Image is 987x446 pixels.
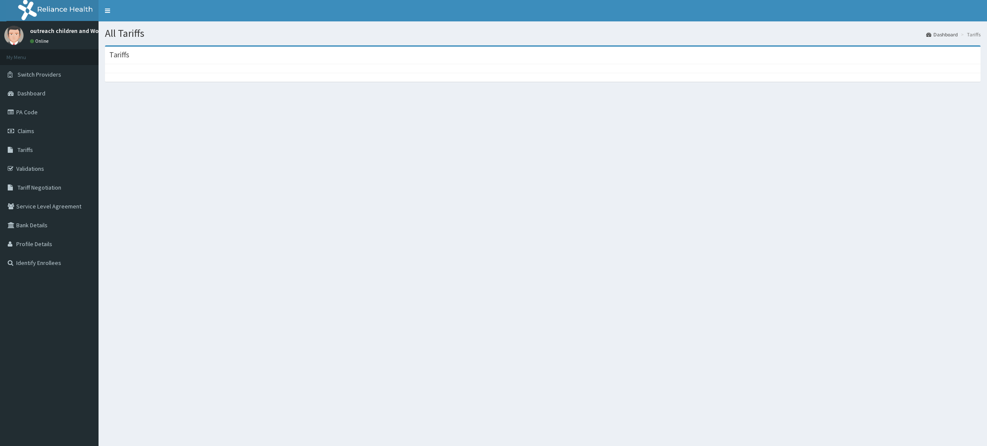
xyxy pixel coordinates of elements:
[30,28,135,34] p: outreach children and Women Hospital
[105,28,981,39] h1: All Tariffs
[18,89,45,97] span: Dashboard
[959,31,981,38] li: Tariffs
[18,146,33,154] span: Tariffs
[926,31,958,38] a: Dashboard
[4,26,24,45] img: User Image
[18,127,34,135] span: Claims
[18,71,61,78] span: Switch Providers
[30,38,51,44] a: Online
[109,51,129,59] h3: Tariffs
[18,184,61,191] span: Tariff Negotiation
